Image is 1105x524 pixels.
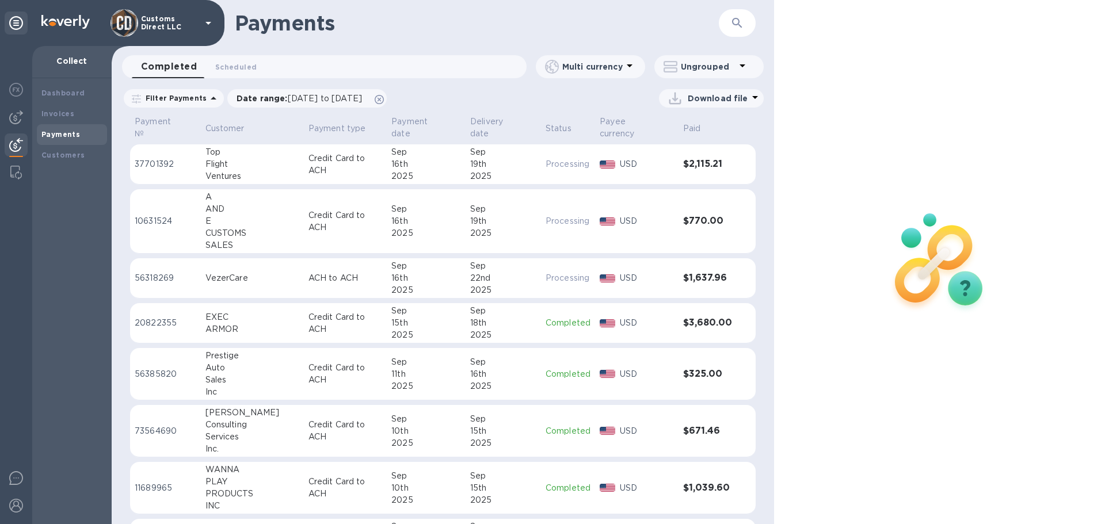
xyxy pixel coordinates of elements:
span: Paid [683,123,716,135]
div: PLAY [205,476,299,488]
b: Payments [41,130,80,139]
div: Sep [470,305,536,317]
p: Customer [205,123,245,135]
div: Ventures [205,170,299,182]
p: USD [620,272,674,284]
p: USD [620,317,674,329]
div: 16th [391,158,461,170]
span: Scheduled [215,61,257,73]
div: Sep [470,146,536,158]
div: 18th [470,317,536,329]
div: SALES [205,239,299,251]
p: Filter Payments [141,93,207,103]
h3: $671.46 [683,426,733,437]
div: Sep [470,413,536,425]
div: PRODUCTS [205,488,299,500]
div: 16th [470,368,536,380]
div: A [205,191,299,203]
div: 19th [470,215,536,227]
div: Sep [391,413,461,425]
div: 11th [391,368,461,380]
p: Date range : [237,93,368,104]
p: Credit Card to ACH [308,419,382,443]
div: [PERSON_NAME] [205,407,299,419]
p: Payment type [308,123,366,135]
div: 2025 [391,494,461,506]
img: USD [600,370,615,378]
h3: $2,115.21 [683,159,733,170]
p: Completed [546,425,590,437]
div: Flight [205,158,299,170]
p: Delivery date [470,116,521,140]
div: 15th [391,317,461,329]
div: 2025 [391,380,461,392]
div: 2025 [470,284,536,296]
div: Sep [470,203,536,215]
p: Processing [546,158,590,170]
div: 2025 [391,437,461,449]
p: Multi currency [562,61,623,72]
p: USD [620,368,674,380]
img: USD [600,484,615,492]
span: Payee currency [600,116,673,140]
div: WANNA [205,464,299,476]
p: 56318269 [135,272,196,284]
p: Processing [546,272,590,284]
div: Sep [391,260,461,272]
div: 2025 [391,329,461,341]
div: 2025 [470,329,536,341]
p: ACH to ACH [308,272,382,284]
div: 2025 [391,284,461,296]
img: Foreign exchange [9,83,23,97]
p: 11689965 [135,482,196,494]
span: Customer [205,123,260,135]
h3: $3,680.00 [683,318,733,328]
p: USD [620,425,674,437]
div: Top [205,146,299,158]
p: Ungrouped [681,61,736,72]
div: 2025 [470,494,536,506]
span: [DATE] to [DATE] [288,94,362,103]
b: Customers [41,151,85,159]
div: 2025 [470,437,536,449]
div: INC [205,500,299,512]
div: 15th [470,425,536,437]
b: Invoices [41,109,74,118]
p: Credit Card to ACH [308,311,382,335]
p: Payment № [135,116,181,140]
div: Sep [391,203,461,215]
div: Unpin categories [5,12,28,35]
div: Date range:[DATE] to [DATE] [227,89,387,108]
div: ARMOR [205,323,299,335]
p: Credit Card to ACH [308,476,382,500]
span: Status [546,123,586,135]
div: E [205,215,299,227]
span: Delivery date [470,116,536,140]
img: USD [600,274,615,282]
div: 10th [391,482,461,494]
div: 16th [391,272,461,284]
div: AND [205,203,299,215]
div: Sep [470,260,536,272]
p: Processing [546,215,590,227]
img: USD [600,427,615,435]
p: 37701392 [135,158,196,170]
div: Inc [205,386,299,398]
div: 10th [391,425,461,437]
div: Sep [470,470,536,482]
span: Payment № [135,116,196,140]
img: Logo [41,15,90,29]
p: 20822355 [135,317,196,329]
div: CUSTOMS [205,227,299,239]
h1: Payments [235,11,719,35]
div: Sep [470,356,536,368]
div: 2025 [470,170,536,182]
p: Credit Card to ACH [308,209,382,234]
span: Payment date [391,116,461,140]
p: 56385820 [135,368,196,380]
p: Customs Direct LLC [141,15,199,31]
p: USD [620,482,674,494]
div: 2025 [470,380,536,392]
div: 2025 [391,170,461,182]
p: 73564690 [135,425,196,437]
